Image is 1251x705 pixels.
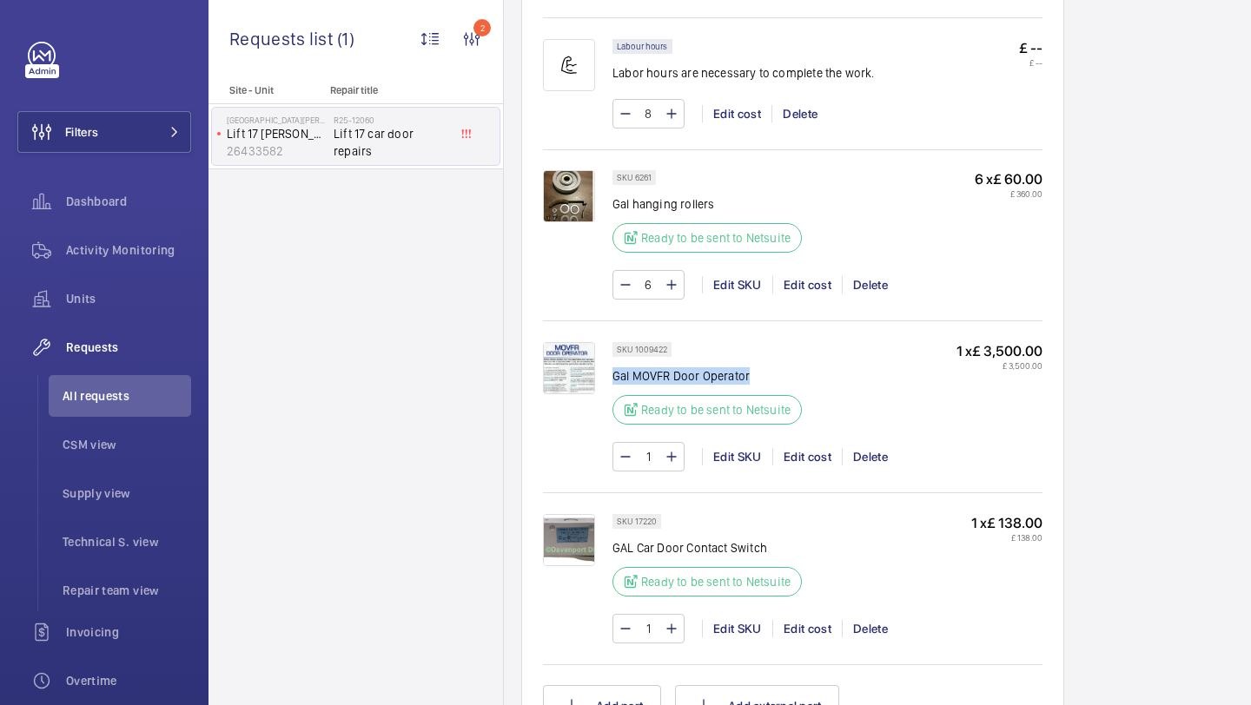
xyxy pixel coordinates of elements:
[17,111,191,153] button: Filters
[617,346,667,352] p: SKU 1009422
[956,342,1042,360] p: 1 x £ 3,500.00
[617,518,657,524] p: SKU 17220
[772,448,842,465] div: Edit cost
[543,514,595,566] img: ZgJnXljwLNFyK8TtCfshUx-fcbUa47k-PjKHNeTbZBUGheSa.png
[227,142,327,160] p: 26433582
[208,84,323,96] p: Site - Unit
[1019,57,1042,68] p: £ --
[334,115,448,125] h2: R25-12060
[702,448,772,465] div: Edit SKU
[641,401,791,418] p: Ready to be sent to Netsuite
[63,436,191,453] span: CSM view
[956,360,1042,371] p: £ 3,500.00
[66,193,191,210] span: Dashboard
[771,105,828,122] div: Delete
[612,64,875,82] p: Labor hours are necessary to complete the work.
[975,170,1042,188] p: 6 x £ 60.00
[842,448,898,465] div: Delete
[229,28,337,49] span: Requests list
[334,125,448,160] span: Lift 17 car door repairs
[612,539,812,557] p: GAL Car Door Contact Switch
[63,484,191,502] span: Supply view
[641,573,791,590] p: Ready to be sent to Netsuite
[330,84,445,96] p: Repair title
[63,387,191,405] span: All requests
[842,276,898,293] div: Delete
[612,367,812,385] p: Gal MOVFR Door Operator
[617,175,652,181] p: SKU 6261
[227,115,327,125] p: [GEOGRAPHIC_DATA][PERSON_NAME]
[543,342,595,394] img: R52D6n2HXSvfp4pq4OVuhBCKrwvdBOHaSvm_-E4qxViwdOEC.png
[971,532,1042,543] p: £ 138.00
[772,620,842,637] div: Edit cost
[63,582,191,599] span: Repair team view
[975,188,1042,199] p: £ 360.00
[66,241,191,259] span: Activity Monitoring
[227,125,327,142] p: Lift 17 [PERSON_NAME]
[971,514,1042,532] p: 1 x £ 138.00
[66,623,191,641] span: Invoicing
[702,276,772,293] div: Edit SKU
[772,276,842,293] div: Edit cost
[702,105,771,122] div: Edit cost
[617,43,668,49] p: Labour hours
[1019,39,1042,57] p: £ --
[66,339,191,356] span: Requests
[543,39,595,91] img: muscle-sm.svg
[66,290,191,307] span: Units
[66,672,191,689] span: Overtime
[842,620,898,637] div: Delete
[543,170,595,222] img: Rn-XYLJRuuxkRNsBylviVA6HMPf_0i_ZyriE3rcAq1qFp4Xp.png
[641,229,791,247] p: Ready to be sent to Netsuite
[612,195,812,213] p: Gal hanging rollers
[702,620,772,637] div: Edit SKU
[63,533,191,550] span: Technical S. view
[65,123,98,141] span: Filters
